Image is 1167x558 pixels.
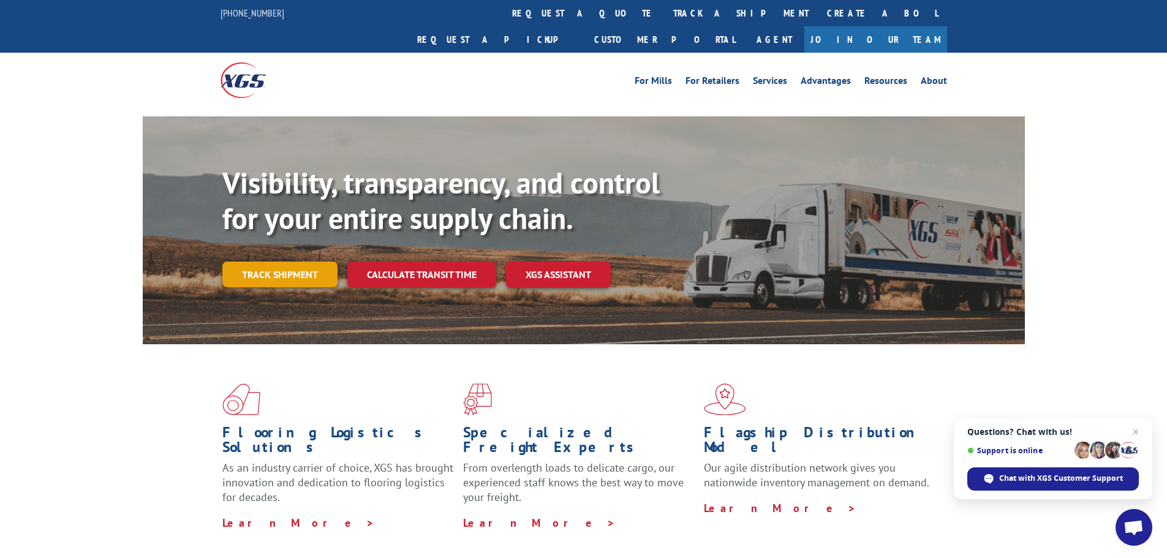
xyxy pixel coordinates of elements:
img: xgs-icon-focused-on-flooring-red [463,383,492,415]
a: Resources [864,76,907,89]
b: Visibility, transparency, and control for your entire supply chain. [222,164,660,237]
img: xgs-icon-total-supply-chain-intelligence-red [222,383,260,415]
h1: Flooring Logistics Solutions [222,425,454,461]
h1: Flagship Distribution Model [704,425,935,461]
a: Customer Portal [585,26,744,53]
a: Agent [744,26,804,53]
img: xgs-icon-flagship-distribution-model-red [704,383,746,415]
a: Learn More > [704,501,856,515]
a: For Mills [635,76,672,89]
span: As an industry carrier of choice, XGS has brought innovation and dedication to flooring logistics... [222,461,453,504]
span: Chat with XGS Customer Support [999,473,1123,484]
a: Learn More > [463,516,616,530]
a: For Retailers [685,76,739,89]
span: Our agile distribution network gives you nationwide inventory management on demand. [704,461,929,489]
a: Request a pickup [408,26,585,53]
a: Track shipment [222,262,338,287]
span: Questions? Chat with us! [967,427,1139,437]
a: Learn More > [222,516,375,530]
span: Support is online [967,446,1070,455]
a: [PHONE_NUMBER] [221,7,284,19]
div: Chat with XGS Customer Support [967,467,1139,491]
h1: Specialized Freight Experts [463,425,695,461]
a: Calculate transit time [347,262,496,288]
a: Services [753,76,787,89]
a: Join Our Team [804,26,947,53]
a: About [921,76,947,89]
a: XGS ASSISTANT [506,262,611,288]
a: Advantages [801,76,851,89]
span: Close chat [1128,424,1143,439]
div: Open chat [1116,509,1152,546]
p: From overlength loads to delicate cargo, our experienced staff knows the best way to move your fr... [463,461,695,515]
